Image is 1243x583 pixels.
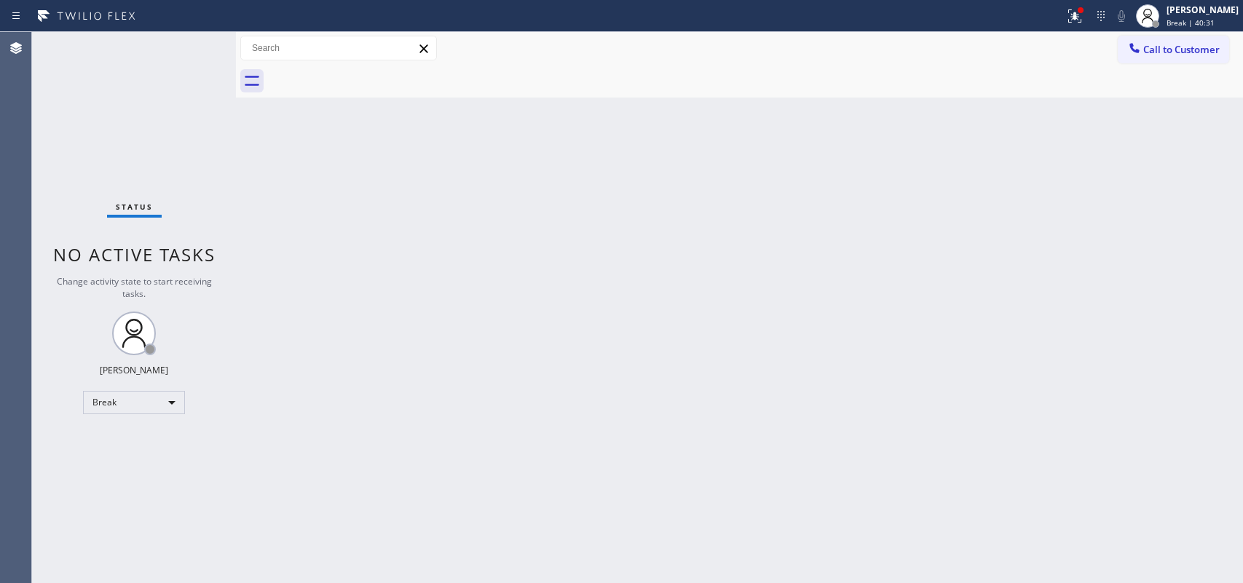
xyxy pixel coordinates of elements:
[53,242,216,266] span: No active tasks
[1118,36,1229,63] button: Call to Customer
[1143,43,1220,56] span: Call to Customer
[100,364,168,376] div: [PERSON_NAME]
[1111,6,1132,26] button: Mute
[83,391,185,414] div: Break
[1167,4,1239,16] div: [PERSON_NAME]
[241,36,436,60] input: Search
[116,202,153,212] span: Status
[1167,17,1215,28] span: Break | 40:31
[57,275,212,300] span: Change activity state to start receiving tasks.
